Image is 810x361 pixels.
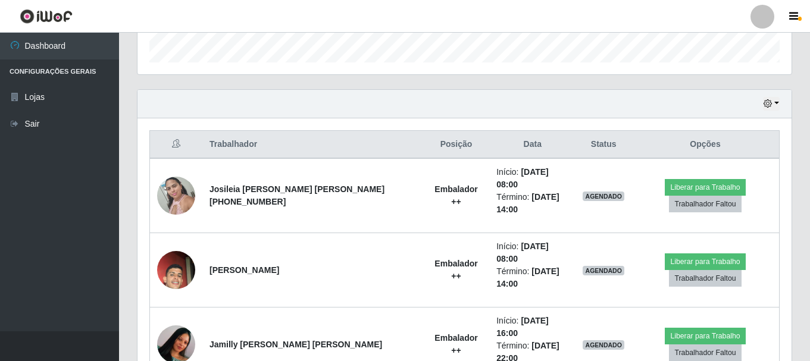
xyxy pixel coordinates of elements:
[496,265,568,290] li: Término:
[20,9,73,24] img: CoreUI Logo
[496,167,549,189] time: [DATE] 08:00
[157,236,195,304] img: 1729120016145.jpeg
[665,179,745,196] button: Liberar para Trabalho
[669,344,741,361] button: Trabalhador Faltou
[209,184,384,206] strong: Josileia [PERSON_NAME] [PERSON_NAME] [PHONE_NUMBER]
[496,166,568,191] li: Início:
[496,240,568,265] li: Início:
[496,241,549,263] time: [DATE] 08:00
[496,316,549,338] time: [DATE] 16:00
[669,270,741,287] button: Trabalhador Faltou
[209,340,382,349] strong: Jamilly [PERSON_NAME] [PERSON_NAME]
[434,333,477,355] strong: Embalador ++
[202,131,423,159] th: Trabalhador
[434,184,477,206] strong: Embalador ++
[496,315,568,340] li: Início:
[665,328,745,344] button: Liberar para Trabalho
[489,131,576,159] th: Data
[157,170,195,221] img: 1702328329487.jpeg
[583,340,624,350] span: AGENDADO
[576,131,631,159] th: Status
[669,196,741,212] button: Trabalhador Faltou
[496,191,568,216] li: Término:
[583,192,624,201] span: AGENDADO
[209,265,279,275] strong: [PERSON_NAME]
[583,266,624,275] span: AGENDADO
[665,253,745,270] button: Liberar para Trabalho
[631,131,779,159] th: Opções
[423,131,489,159] th: Posição
[434,259,477,281] strong: Embalador ++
